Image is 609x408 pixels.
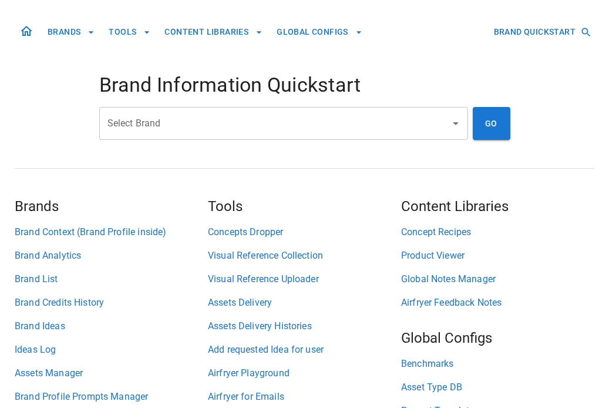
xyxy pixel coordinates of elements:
button: BRAND QUICKSTART [489,21,594,43]
button: GO [473,107,510,140]
a: Add requested Idea for user [208,343,401,357]
a: Brand Analytics [15,249,208,263]
a: Brand Context (Brand Profile inside) [15,225,208,239]
button: Open [448,115,464,132]
a: Concepts Dropper [208,225,401,239]
a: Global Notes Manager [401,272,594,286]
a: Concept Recipes [401,225,594,239]
a: Airfryer Feedback Notes [401,296,594,310]
h4: Brand Information Quickstart [99,73,510,98]
h5: Brands [15,197,208,216]
a: Asset Type DB [401,380,594,394]
a: Visual Reference Uploader [208,272,401,286]
a: Brand List [15,272,208,286]
a: Brand Ideas [15,319,208,333]
button: TOOLS [104,21,155,43]
a: Assets Delivery [208,296,401,310]
button: BRANDS [43,21,99,43]
a: Product Viewer [401,249,594,263]
a: Assets Delivery Histories [208,319,401,333]
a: Visual Reference Collection [208,249,401,263]
button: CONTENT LIBRARIES [160,21,267,43]
a: Airfryer for Emails [208,390,401,404]
a: Airfryer Playground [208,366,401,380]
a: Brand Credits History [15,296,208,310]
a: Assets Manager [15,366,208,380]
h5: Global Configs [401,329,594,347]
button: GLOBAL CONFIGS [272,21,367,43]
a: Benchmarks [401,357,594,371]
a: Brand Profile Prompts Manager [15,390,208,404]
h5: Content Libraries [401,197,594,216]
a: Ideas Log [15,343,208,357]
h5: Tools [208,197,401,216]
